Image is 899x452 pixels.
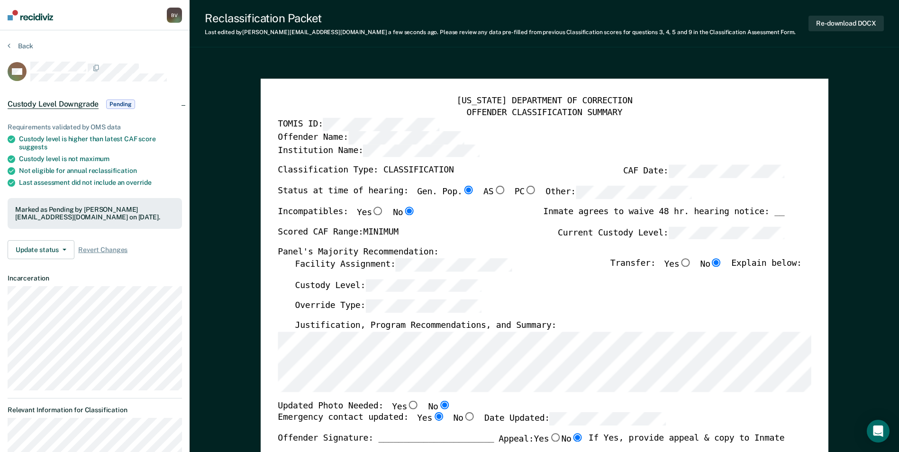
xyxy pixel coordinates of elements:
div: Custody level is higher than latest CAF score [19,135,182,151]
input: No [438,400,450,409]
input: Offender Name: [348,131,464,145]
label: Override Type: [295,300,481,313]
div: Transfer: Explain below: [610,258,802,279]
input: Custody Level: [365,279,481,292]
input: Yes [549,433,561,442]
div: Emergency contact updated: [278,413,666,434]
dt: Relevant Information for Classification [8,406,182,414]
span: a few seconds ago [388,29,437,36]
div: B V [167,8,182,23]
dt: Incarceration [8,274,182,282]
label: Yes [664,258,691,271]
div: [US_STATE] DEPARTMENT OF CORRECTION [278,96,811,107]
span: override [126,179,152,186]
label: Custody Level: [295,279,481,292]
input: Override Type: [365,300,481,313]
button: BV [167,8,182,23]
label: Facility Assignment: [295,258,511,271]
input: Institution Name: [363,145,479,158]
label: Yes [392,400,419,413]
label: Date Updated: [484,413,666,426]
label: Yes [357,207,384,219]
input: Yes [679,258,691,267]
div: Panel's Majority Recommendation: [278,247,784,259]
div: Inmate agrees to waive 48 hr. hearing notice: __ [543,207,784,226]
div: Not eligible for annual [19,167,182,175]
span: Custody Level Downgrade [8,99,99,109]
label: Yes [417,413,445,426]
div: Open Intercom Messenger [867,420,890,443]
label: Yes [534,433,561,445]
label: Offender Name: [278,131,464,145]
input: No [571,433,583,442]
input: Facility Assignment: [395,258,511,271]
div: Status at time of hearing: [278,186,692,207]
input: Yes [407,400,419,409]
label: No [453,413,475,426]
label: Current Custody Level: [558,226,784,240]
span: Pending [106,99,135,109]
div: Updated Photo Needed: [278,400,451,413]
label: No [428,400,450,413]
input: No [403,207,415,215]
input: CAF Date: [668,165,784,179]
input: Date Updated: [550,413,666,426]
input: No [710,258,723,267]
button: Update status [8,240,74,259]
label: No [393,207,415,219]
span: maximum [80,155,109,163]
img: Recidiviz [8,10,53,20]
div: Custody level is not [19,155,182,163]
button: Re-download DOCX [808,16,884,31]
input: PC [525,186,537,194]
label: CAF Date: [623,165,784,179]
input: Yes [432,413,445,421]
input: Gen. Pop. [462,186,474,194]
span: reclassification [89,167,137,174]
div: Last edited by [PERSON_NAME][EMAIL_ADDRESS][DOMAIN_NAME] . Please review any data pre-filled from... [205,29,796,36]
div: Incompatibles: [278,207,415,226]
label: Institution Name: [278,145,479,158]
input: No [463,413,475,421]
label: Scored CAF Range: MINIMUM [278,226,399,240]
input: Other: [576,186,692,199]
label: Gen. Pop. [417,186,475,199]
div: OFFENDER CLASSIFICATION SUMMARY [278,107,811,118]
label: Classification Type: CLASSIFICATION [278,165,454,179]
label: Other: [545,186,692,199]
span: Revert Changes [78,246,127,254]
div: Last assessment did not include an [19,179,182,187]
label: TOMIS ID: [278,118,439,132]
div: Reclassification Packet [205,11,796,25]
label: AS [483,186,506,199]
div: Marked as Pending by [PERSON_NAME][EMAIL_ADDRESS][DOMAIN_NAME] on [DATE]. [15,206,174,222]
label: No [561,433,583,445]
input: Current Custody Level: [668,226,784,240]
input: AS [493,186,506,194]
div: Requirements validated by OMS data [8,123,182,131]
button: Back [8,42,33,50]
label: No [700,258,722,271]
label: PC [514,186,536,199]
input: Yes [372,207,384,215]
input: TOMIS ID: [323,118,439,132]
span: suggests [19,143,47,151]
label: Justification, Program Recommendations, and Summary: [295,320,556,332]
